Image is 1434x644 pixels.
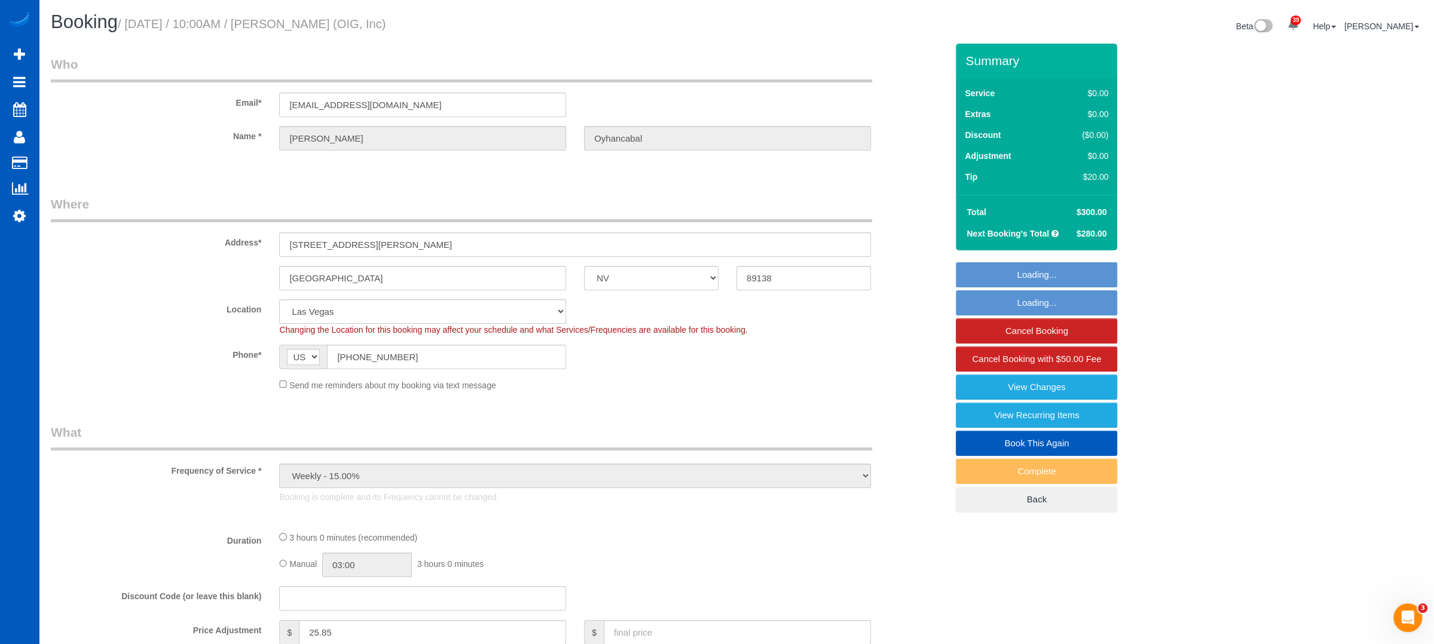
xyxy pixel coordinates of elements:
[584,126,871,151] input: Last Name*
[279,266,566,290] input: City*
[42,126,270,142] label: Name *
[42,232,270,249] label: Address*
[1077,207,1107,217] span: $300.00
[51,56,872,82] legend: Who
[1057,108,1108,120] div: $0.00
[965,150,1011,162] label: Adjustment
[1057,150,1108,162] div: $0.00
[956,318,1117,344] a: Cancel Booking
[279,491,871,503] p: Booking is complete and its Frequency cannot be changed
[289,380,496,390] span: Send me reminders about my booking via text message
[1057,87,1108,99] div: $0.00
[42,299,270,315] label: Location
[967,207,986,217] strong: Total
[118,17,386,30] small: / [DATE] / 10:00AM / [PERSON_NAME] (OIG, Inc)
[956,375,1117,400] a: View Changes
[1291,16,1301,25] span: 39
[1344,22,1419,31] a: [PERSON_NAME]
[956,403,1117,428] a: View Recurring Items
[51,195,872,222] legend: Where
[42,586,270,602] label: Discount Code (or leave this blank)
[1057,171,1108,183] div: $20.00
[1057,129,1108,141] div: ($0.00)
[967,229,1049,238] strong: Next Booking's Total
[42,345,270,361] label: Phone*
[1077,229,1107,238] span: $280.00
[972,354,1101,364] span: Cancel Booking with $50.00 Fee
[417,559,484,569] span: 3 hours 0 minutes
[51,424,872,450] legend: What
[965,171,977,183] label: Tip
[51,11,118,32] span: Booking
[289,533,417,542] span: 3 hours 0 minutes (recommended)
[279,126,566,151] input: First Name*
[7,12,31,29] img: Automaid Logo
[42,93,270,109] label: Email*
[1418,603,1427,613] span: 3
[1393,603,1422,632] iframe: Intercom live chat
[1253,19,1273,35] img: New interface
[42,530,270,547] label: Duration
[1236,22,1273,31] a: Beta
[279,93,566,117] input: Email*
[965,87,995,99] label: Service
[736,266,871,290] input: Zip Code*
[1281,12,1304,38] a: 39
[965,108,990,120] label: Extras
[956,431,1117,456] a: Book This Again
[279,325,747,335] span: Changing the Location for this booking may affect your schedule and what Services/Frequencies are...
[327,345,566,369] input: Phone*
[965,129,1001,141] label: Discount
[965,54,1111,68] h3: Summary
[956,487,1117,512] a: Back
[42,461,270,477] label: Frequency of Service *
[956,346,1117,372] a: Cancel Booking with $50.00 Fee
[1313,22,1336,31] a: Help
[42,620,270,636] label: Price Adjustment
[289,559,317,569] span: Manual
